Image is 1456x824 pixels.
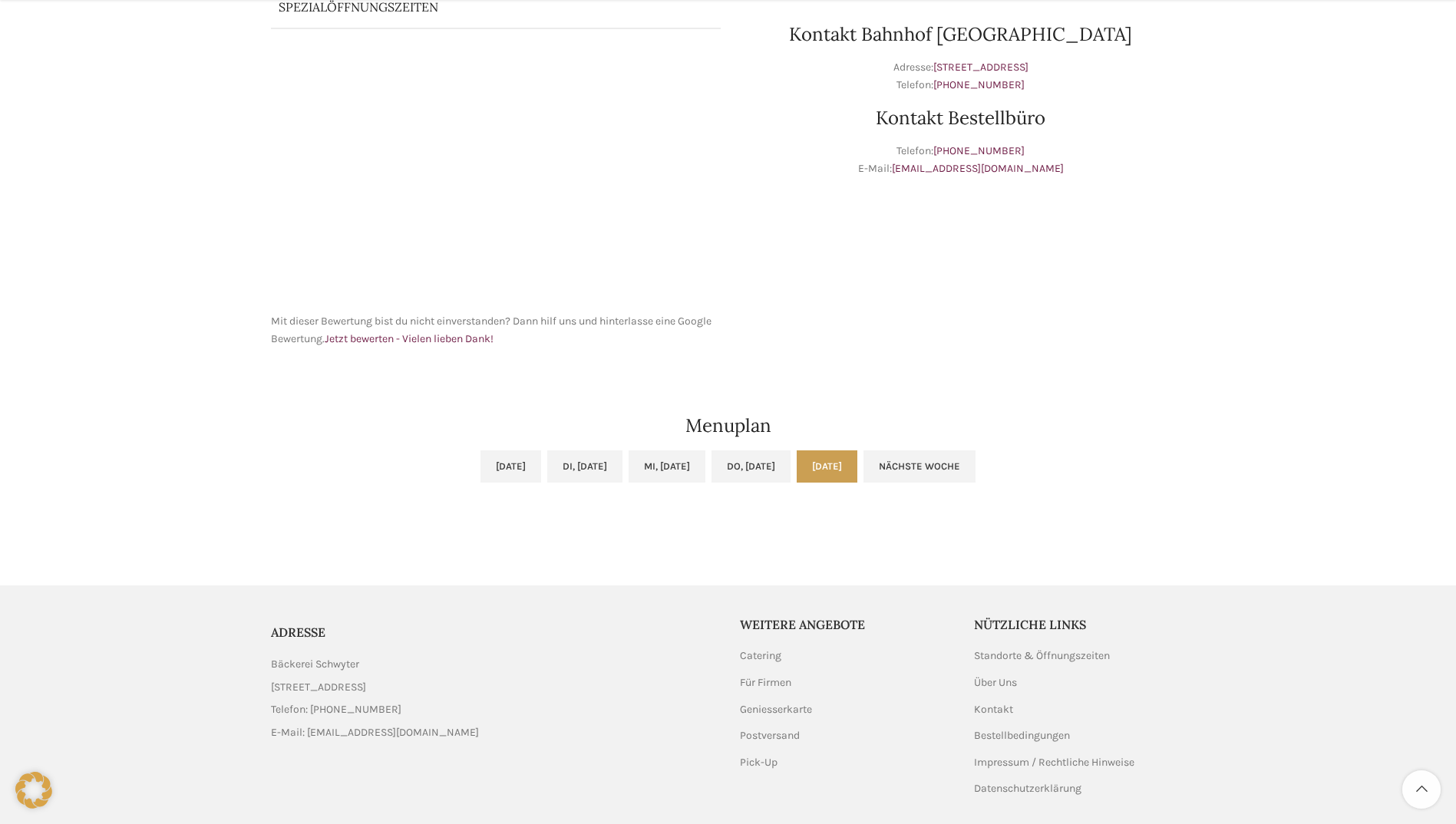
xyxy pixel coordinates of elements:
a: [PHONE_NUMBER] [933,78,1025,91]
a: Impressum / Rechtliche Hinweise [974,755,1136,770]
h2: Kontakt Bestellbüro [736,109,1186,127]
a: Über Uns [974,675,1019,691]
p: Adresse: Telefon: [736,59,1186,94]
a: Pick-Up [740,755,779,770]
a: Mi, [DATE] [629,450,705,483]
a: [EMAIL_ADDRESS][DOMAIN_NAME] [892,162,1064,175]
a: Standorte & Öffnungszeiten [974,648,1111,664]
a: List item link [271,724,717,741]
a: Für Firmen [740,675,793,691]
a: [DATE] [797,450,857,483]
p: Telefon: E-Mail: [736,143,1186,177]
a: List item link [271,701,717,718]
span: ADRESSE [271,625,325,640]
a: Di, [DATE] [547,450,622,483]
a: Jetzt bewerten - Vielen lieben Dank! [325,332,494,345]
iframe: schwyter bahnhof [271,68,721,298]
a: [DATE] [480,450,541,483]
a: Do, [DATE] [711,450,791,483]
h5: Weitere Angebote [740,616,952,633]
p: Mit dieser Bewertung bist du nicht einverstanden? Dann hilf uns und hinterlasse eine Google Bewer... [271,313,721,348]
a: Geniesserkarte [740,702,814,717]
a: [PHONE_NUMBER] [933,144,1025,157]
a: Catering [740,648,783,664]
a: Kontakt [974,702,1015,717]
a: Postversand [740,728,801,743]
a: Datenschutzerklärung [974,781,1083,796]
span: [STREET_ADDRESS] [271,679,366,696]
a: Bestellbedingungen [974,728,1071,743]
a: Nächste Woche [863,450,976,483]
h2: Kontakt Bahnhof [GEOGRAPHIC_DATA] [736,25,1186,44]
a: [STREET_ADDRESS] [933,61,1028,74]
h2: Menuplan [271,417,1186,435]
span: Bäckerei Schwyter [271,656,359,673]
a: Scroll to top button [1402,770,1441,809]
h5: Nützliche Links [974,616,1186,633]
